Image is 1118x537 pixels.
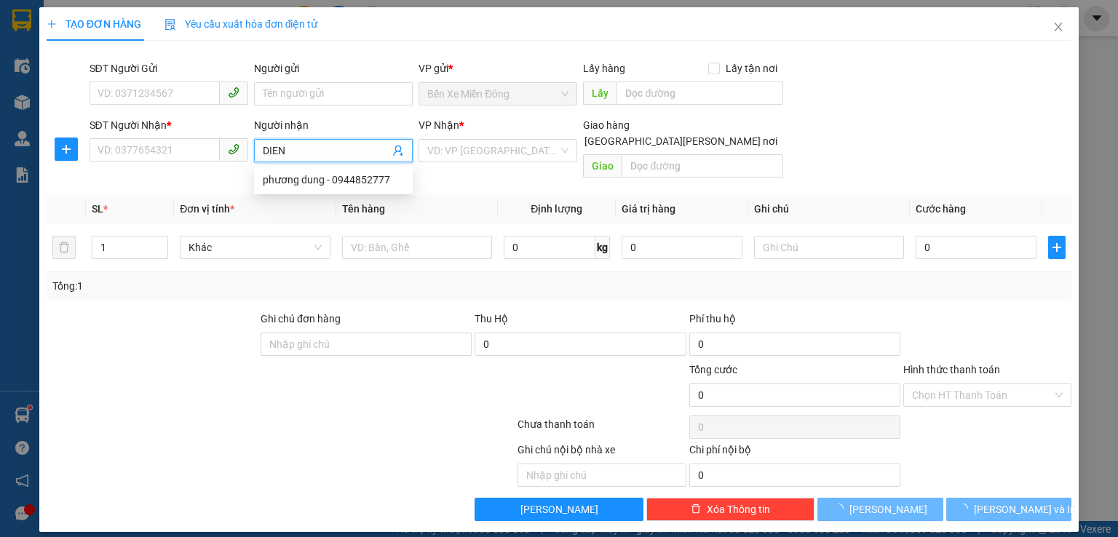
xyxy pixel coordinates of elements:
[531,203,582,215] span: Định lượng
[1052,21,1064,33] span: close
[90,117,248,133] div: SĐT Người Nhận
[164,19,176,31] img: icon
[518,464,686,487] input: Nhập ghi chú
[516,416,687,442] div: Chưa thanh toán
[254,60,413,76] div: Người gửi
[689,311,900,333] div: Phí thu hộ
[579,133,783,149] span: [GEOGRAPHIC_DATA][PERSON_NAME] nơi
[47,18,141,30] span: TẠO ĐƠN HÀNG
[817,498,943,521] button: [PERSON_NAME]
[139,47,256,65] div: a tung eka
[12,14,35,29] span: Gửi:
[419,60,577,76] div: VP gửi
[958,504,974,514] span: loading
[254,168,413,191] div: phương dung - 0944852777
[691,504,701,515] span: delete
[720,60,783,76] span: Lấy tận nơi
[903,364,1000,375] label: Hình thức thanh toán
[90,60,248,76] div: SĐT Người Gửi
[189,236,321,258] span: Khác
[849,501,927,517] span: [PERSON_NAME]
[137,98,157,113] span: CC :
[748,195,910,223] th: Ghi chú
[263,172,404,188] div: phương dung - 0944852777
[833,504,849,514] span: loading
[475,313,508,325] span: Thu Hộ
[137,94,258,114] div: 100.000
[622,154,783,178] input: Dọc đường
[164,18,318,30] span: Yêu cầu xuất hóa đơn điện tử
[595,236,610,259] span: kg
[52,236,76,259] button: delete
[520,501,598,517] span: [PERSON_NAME]
[342,203,385,215] span: Tên hàng
[427,83,568,105] span: Bến Xe Miền Đông
[946,498,1072,521] button: [PERSON_NAME] và In
[622,203,675,215] span: Giá trị hàng
[1038,7,1079,48] button: Close
[228,143,239,155] span: phone
[254,117,413,133] div: Người nhận
[974,501,1076,517] span: [PERSON_NAME] và In
[622,236,742,259] input: 0
[419,119,459,131] span: VP Nhận
[617,81,783,105] input: Dọc đường
[139,12,256,47] div: VP MĐRắk (NX)
[707,501,770,517] span: Xóa Thông tin
[689,364,737,375] span: Tổng cước
[1048,236,1066,259] button: plus
[261,313,341,325] label: Ghi chú đơn hàng
[55,143,77,155] span: plus
[92,203,103,215] span: SL
[228,87,239,98] span: phone
[916,203,966,215] span: Cước hàng
[180,203,234,215] span: Đơn vị tính
[55,138,78,161] button: plus
[518,442,686,464] div: Ghi chú nội bộ nhà xe
[52,278,432,294] div: Tổng: 1
[583,63,625,74] span: Lấy hàng
[261,333,472,356] input: Ghi chú đơn hàng
[646,498,814,521] button: deleteXóa Thông tin
[1049,242,1065,253] span: plus
[12,12,129,47] div: Bến Xe Miền Đông
[139,14,174,29] span: Nhận:
[689,442,900,464] div: Chi phí nội bộ
[475,498,643,521] button: [PERSON_NAME]
[583,119,630,131] span: Giao hàng
[754,236,904,259] input: Ghi Chú
[139,65,256,85] div: 0969306656
[392,145,404,156] span: user-add
[583,81,617,105] span: Lấy
[583,154,622,178] span: Giao
[342,236,492,259] input: VD: Bàn, Ghế
[47,19,57,29] span: plus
